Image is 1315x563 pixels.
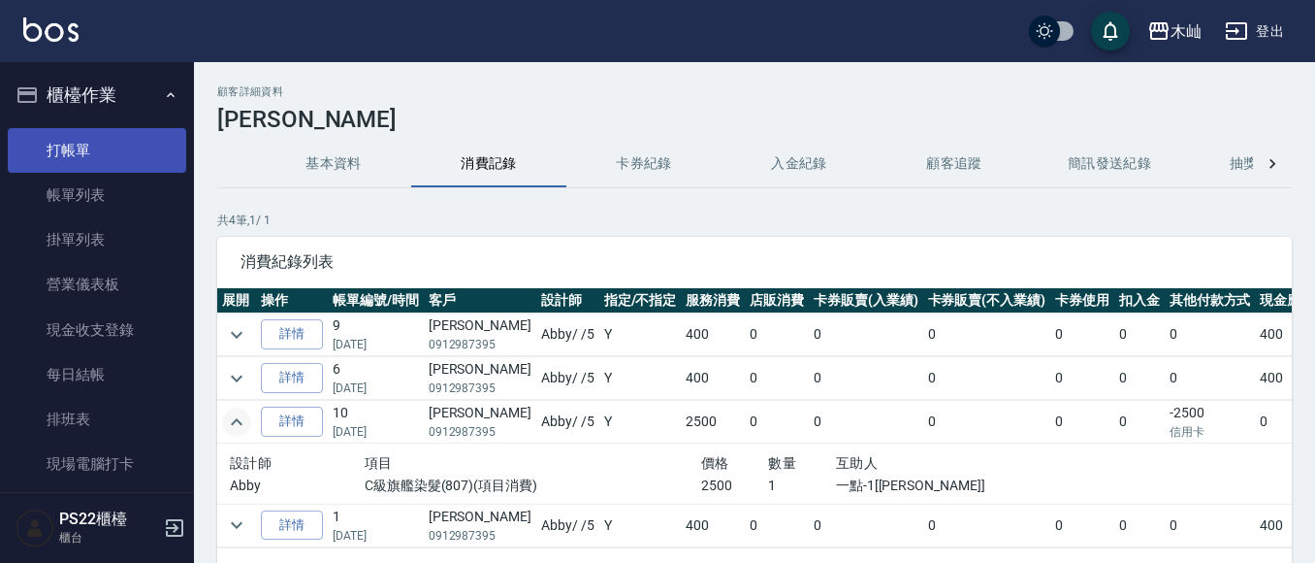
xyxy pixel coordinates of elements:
[8,308,186,352] a: 現金收支登錄
[809,357,923,400] td: 0
[59,529,158,546] p: 櫃台
[809,504,923,546] td: 0
[836,476,1038,496] p: 一點-1[[PERSON_NAME]]
[599,314,682,356] td: Y
[1171,19,1202,44] div: 木屾
[1114,504,1165,546] td: 0
[536,288,599,314] th: 設計師
[701,476,768,496] p: 2500
[333,336,419,353] p: [DATE]
[16,509,54,547] img: Person
[333,423,419,441] p: [DATE]
[923,504,1051,546] td: 0
[365,476,701,496] p: C級旗艦染髮(807)(項目消費)
[429,423,531,441] p: 0912987395
[745,314,809,356] td: 0
[1050,288,1114,314] th: 卡券使用
[923,357,1051,400] td: 0
[923,314,1051,356] td: 0
[745,504,809,546] td: 0
[599,357,682,400] td: Y
[429,527,531,545] p: 0912987395
[1165,504,1256,546] td: 0
[8,397,186,442] a: 排班表
[1139,12,1209,51] button: 木屾
[365,455,393,471] span: 項目
[923,401,1051,444] td: 0
[701,455,729,471] span: 價格
[8,128,186,173] a: 打帳單
[8,262,186,307] a: 營業儀表板
[261,319,323,349] a: 詳情
[1217,14,1292,50] button: 登出
[681,314,745,356] td: 400
[222,320,251,349] button: expand row
[1114,314,1165,356] td: 0
[411,141,566,187] button: 消費記錄
[424,288,536,314] th: 客戶
[599,504,682,546] td: Y
[599,288,682,314] th: 指定/不指定
[745,357,809,400] td: 0
[261,363,323,393] a: 詳情
[836,455,878,471] span: 互助人
[256,288,328,314] th: 操作
[333,380,419,397] p: [DATE]
[59,510,158,529] h5: PS22櫃檯
[536,401,599,444] td: Abby / /5
[681,401,745,444] td: 2500
[566,141,722,187] button: 卡券紀錄
[722,141,877,187] button: 入金紀錄
[681,288,745,314] th: 服務消費
[1165,288,1256,314] th: 其他付款方式
[1170,423,1251,441] p: 信用卡
[328,504,424,546] td: 1
[681,504,745,546] td: 400
[877,141,1032,187] button: 顧客追蹤
[424,314,536,356] td: [PERSON_NAME]
[328,357,424,400] td: 6
[1050,357,1114,400] td: 0
[328,401,424,444] td: 10
[424,504,536,546] td: [PERSON_NAME]
[424,401,536,444] td: [PERSON_NAME]
[1165,314,1256,356] td: 0
[429,336,531,353] p: 0912987395
[1165,357,1256,400] td: 0
[8,217,186,262] a: 掛單列表
[328,288,424,314] th: 帳單編號/時間
[261,407,323,437] a: 詳情
[1032,141,1187,187] button: 簡訊發送紀錄
[1050,504,1114,546] td: 0
[1165,401,1256,444] td: -2500
[222,364,251,393] button: expand row
[536,357,599,400] td: Abby / /5
[1050,401,1114,444] td: 0
[745,288,809,314] th: 店販消費
[328,314,424,356] td: 9
[923,288,1051,314] th: 卡券販賣(不入業績)
[1114,288,1165,314] th: 扣入金
[424,357,536,400] td: [PERSON_NAME]
[8,70,186,120] button: 櫃檯作業
[809,401,923,444] td: 0
[536,314,599,356] td: Abby / /5
[8,352,186,397] a: 每日結帳
[768,476,835,496] p: 1
[768,455,796,471] span: 數量
[599,401,682,444] td: Y
[230,476,365,496] p: Abby
[429,380,531,397] p: 0912987395
[241,252,1268,272] span: 消費紀錄列表
[1050,314,1114,356] td: 0
[745,401,809,444] td: 0
[261,511,323,541] a: 詳情
[217,288,256,314] th: 展開
[217,212,1292,229] p: 共 4 筆, 1 / 1
[8,442,186,486] a: 現場電腦打卡
[8,173,186,217] a: 帳單列表
[23,17,79,42] img: Logo
[256,141,411,187] button: 基本資料
[681,357,745,400] td: 400
[809,288,923,314] th: 卡券販賣(入業績)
